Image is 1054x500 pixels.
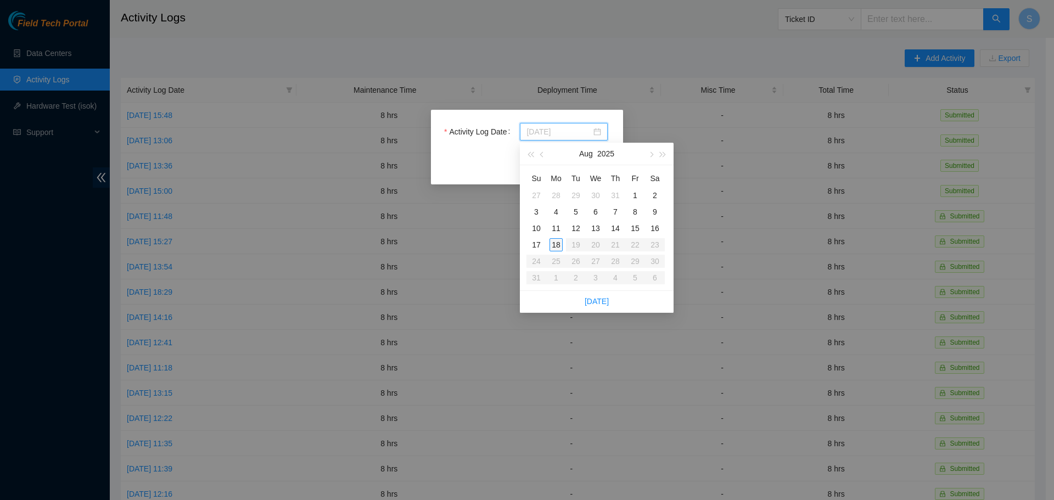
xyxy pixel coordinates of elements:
td: 2025-07-31 [606,187,625,204]
td: 2025-08-13 [586,220,606,237]
td: 2025-08-11 [546,220,566,237]
td: 2025-08-08 [625,204,645,220]
th: Th [606,170,625,187]
button: Aug [579,143,593,165]
div: 28 [550,189,563,202]
div: 1 [629,189,642,202]
div: 2 [648,189,661,202]
th: Mo [546,170,566,187]
div: 12 [569,222,582,235]
div: 8 [629,205,642,218]
div: 11 [550,222,563,235]
div: 14 [609,222,622,235]
td: 2025-08-12 [566,220,586,237]
td: 2025-08-16 [645,220,665,237]
div: 9 [648,205,661,218]
td: 2025-08-03 [526,204,546,220]
div: 16 [648,222,661,235]
th: Tu [566,170,586,187]
div: 30 [589,189,602,202]
td: 2025-08-15 [625,220,645,237]
label: Activity Log Date [444,123,514,141]
div: 31 [609,189,622,202]
div: 10 [530,222,543,235]
td: 2025-08-14 [606,220,625,237]
th: Fr [625,170,645,187]
input: Activity Log Date [526,126,591,138]
th: Sa [645,170,665,187]
td: 2025-08-06 [586,204,606,220]
td: 2025-07-28 [546,187,566,204]
div: 29 [569,189,582,202]
td: 2025-08-05 [566,204,586,220]
div: 6 [589,205,602,218]
td: 2025-08-18 [546,237,566,253]
div: 15 [629,222,642,235]
div: 13 [589,222,602,235]
div: 5 [569,205,582,218]
td: 2025-08-01 [625,187,645,204]
td: 2025-07-29 [566,187,586,204]
td: 2025-08-07 [606,204,625,220]
div: 7 [609,205,622,218]
div: 4 [550,205,563,218]
div: 18 [550,238,563,251]
a: [DATE] [585,297,609,306]
div: 17 [530,238,543,251]
button: 2025 [597,143,614,165]
td: 2025-08-09 [645,204,665,220]
td: 2025-08-17 [526,237,546,253]
td: 2025-07-27 [526,187,546,204]
div: 27 [530,189,543,202]
td: 2025-07-30 [586,187,606,204]
td: 2025-08-02 [645,187,665,204]
td: 2025-08-10 [526,220,546,237]
td: 2025-08-04 [546,204,566,220]
div: 3 [530,205,543,218]
th: We [586,170,606,187]
th: Su [526,170,546,187]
